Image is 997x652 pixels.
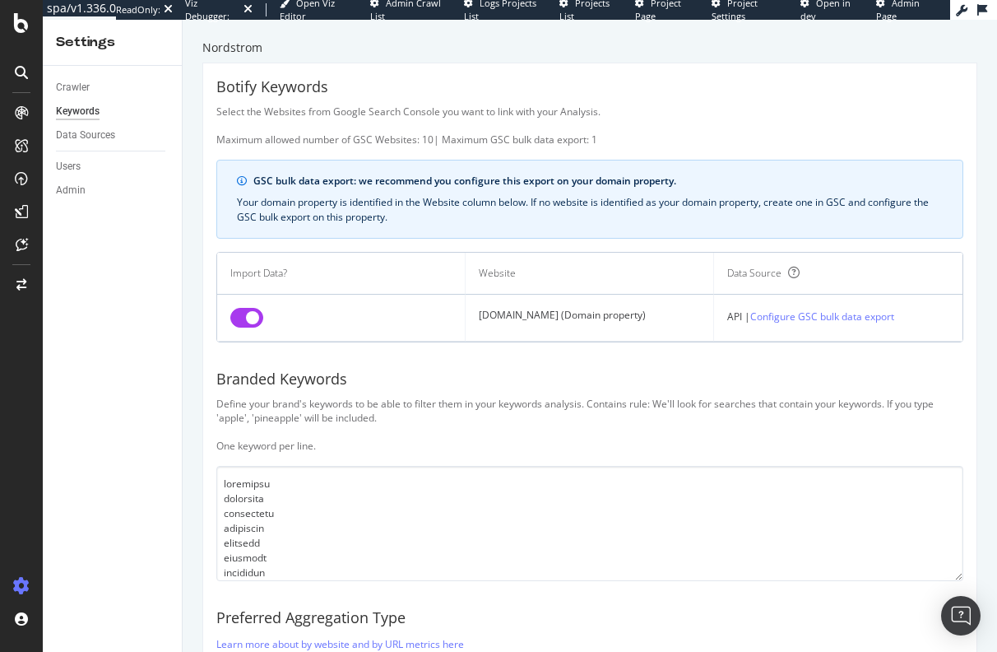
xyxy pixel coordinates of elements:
td: [DOMAIN_NAME] (Domain property) [466,295,714,342]
div: GSC bulk data export: we recommend you configure this export on your domain property. [253,174,943,189]
div: Settings [56,33,169,52]
div: Data Source [727,266,781,281]
a: Users [56,158,170,175]
a: Keywords [56,103,170,120]
div: Admin [56,182,86,199]
div: Keywords [56,103,100,120]
a: Admin [56,182,170,199]
div: Botify Keywords [216,77,963,98]
div: Open Intercom Messenger [941,596,981,636]
div: Select the Websites from Google Search Console you want to link with your Analysis. Maximum allow... [216,105,963,147]
div: Crawler [56,79,90,96]
a: Data Sources [56,127,170,144]
div: Users [56,158,81,175]
div: API | [727,308,949,325]
a: Crawler [56,79,170,96]
th: Website [466,253,714,295]
textarea: loremipsu dolorsita consectetu adipiscin elitsedd eiusmodt incididun utlabore etdolorem. aliquaen... [216,466,963,581]
div: Your domain property is identified in the Website column below. If no website is identified as yo... [237,195,943,225]
div: Data Sources [56,127,115,144]
th: Import Data? [217,253,466,295]
a: Configure GSC bulk data export [750,308,894,325]
div: Preferred Aggregation Type [216,608,963,629]
div: Define your brand's keywords to be able to filter them in your keywords analysis. Contains rule: ... [216,397,963,454]
div: ReadOnly: [116,3,160,16]
div: Branded Keywords [216,369,963,390]
div: info banner [216,160,963,239]
div: Nordstrom [202,40,977,56]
